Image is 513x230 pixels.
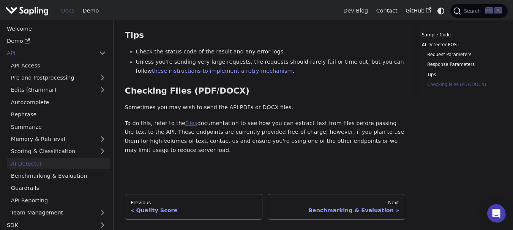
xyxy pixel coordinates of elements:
a: Docs [57,5,79,17]
a: Demo [3,36,110,47]
a: GitHub [401,5,435,17]
a: Memory & Retrieval [7,134,110,145]
a: Guardrails [7,183,110,194]
button: Search (Ctrl+K) [450,4,507,18]
img: Sapling.ai [5,5,49,16]
a: these instructions to implement a retry mechanism [152,68,292,74]
a: Response Parameters [427,61,497,68]
a: PreviousQuality Score [125,194,262,220]
p: To do this, refer to the documentation to see how you can extract text from files before passing ... [125,119,405,155]
a: Request Parameters [427,51,497,58]
a: Welcome [3,23,110,34]
a: Files [185,120,197,126]
a: API Access [7,60,110,71]
a: Edits (Grammar) [7,84,110,95]
div: Next [273,200,399,206]
a: Pre and Postprocessing [7,72,110,83]
li: Check the status code of the result and any error logs. [136,47,405,56]
a: Team Management [7,207,110,218]
div: Benchmarking & Evaluation [273,207,399,214]
a: Scoring & Classification [7,146,110,157]
a: Sapling.ai [5,5,51,16]
a: API Reporting [7,195,110,206]
a: Sample Code [422,31,499,39]
nav: Docs pages [125,194,405,220]
a: Benchmarking & Evaluation [7,171,110,181]
a: Summarize [7,121,110,132]
div: Open Intercom Messenger [487,204,505,222]
a: Contact [372,5,402,17]
div: Quality Score [131,207,256,214]
button: Switch between dark and light mode (currently system mode) [436,5,447,16]
p: Sometimes you may wish to send the API PDFs or DOCX files. [125,103,405,112]
li: Unless you're sending very large requests, the requests should rarely fail or time out, but you c... [136,58,405,76]
a: Checking Files (PDF/DOCX) [427,81,497,88]
a: AI Detector [7,158,110,169]
a: AI Detector POST [422,41,499,49]
button: Collapse sidebar category 'API' [95,48,110,59]
a: Tips [427,71,497,78]
a: Autocomplete [7,97,110,108]
h3: Checking Files (PDF/DOCX) [125,86,405,96]
a: Dev Blog [339,5,372,17]
h3: Tips [125,30,405,41]
div: Previous [131,200,256,206]
a: NextBenchmarking & Evaluation [268,194,405,220]
span: Search [461,8,485,14]
a: Demo [79,5,103,17]
kbd: K [494,7,502,14]
a: Rephrase [7,109,110,120]
a: API [3,48,95,59]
